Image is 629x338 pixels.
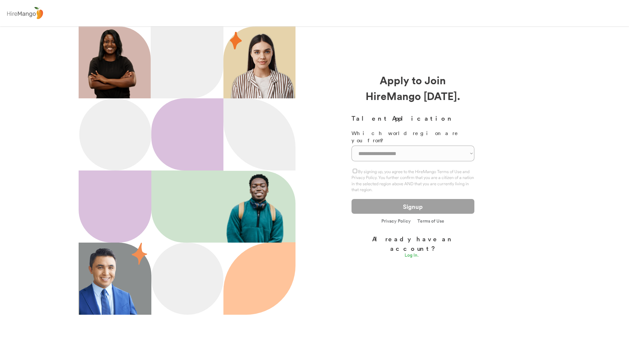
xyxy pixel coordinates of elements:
[230,32,242,50] img: 29
[352,169,474,192] label: By signing up, you agree to the HireMango Terms of Use and Privacy Policy. You further confirm th...
[381,219,411,224] a: Privacy Policy
[352,72,474,104] div: Apply to Join HireMango [DATE].
[79,243,138,315] img: smiling-businessman-with-touchpad_1098-235.png
[352,113,474,123] h3: Talent Application
[352,129,474,144] div: Which world region are you from?
[132,243,147,265] img: 55
[352,199,474,214] button: Signup
[224,171,290,243] img: 202x218.png
[79,98,151,170] img: Ellipse%2012
[151,243,223,315] img: Ellipse%2013
[230,33,295,98] img: hispanic%20woman.png
[80,26,144,98] img: 200x220.png
[352,234,474,253] div: Already have an account?
[417,219,444,223] a: Terms of Use
[5,6,45,21] img: logo%20-%20hiremango%20gray.png
[405,253,421,259] a: Log In.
